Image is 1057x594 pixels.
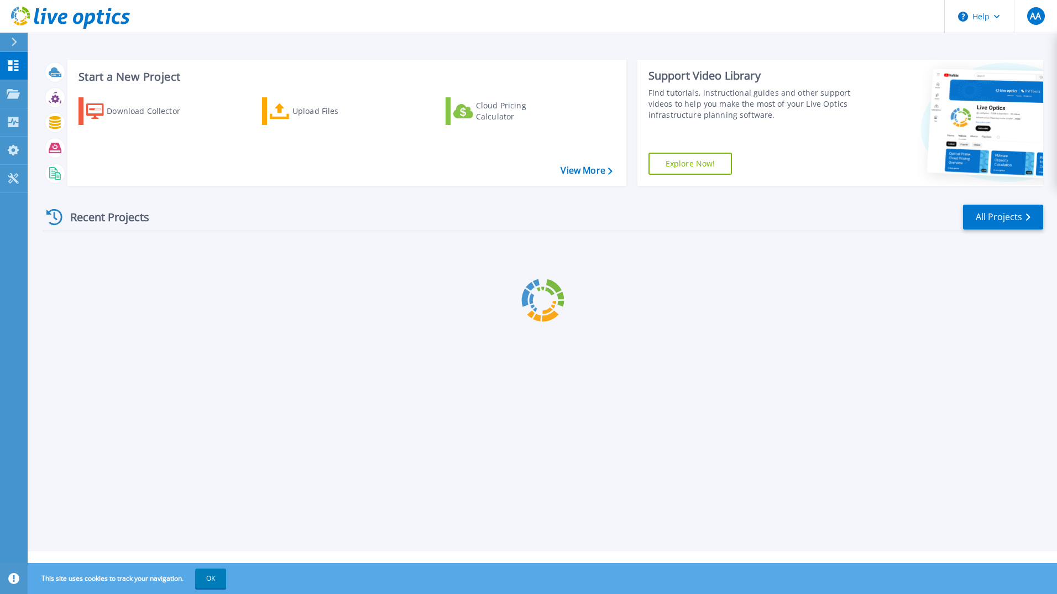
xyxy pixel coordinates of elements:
a: All Projects [963,205,1043,230]
span: This site uses cookies to track your navigation. [30,569,226,588]
a: View More [561,165,612,176]
a: Download Collector [79,97,202,125]
div: Recent Projects [43,204,164,231]
div: Upload Files [292,100,381,122]
a: Explore Now! [648,153,732,175]
div: Download Collector [107,100,195,122]
h3: Start a New Project [79,71,612,83]
div: Support Video Library [648,69,855,83]
div: Cloud Pricing Calculator [476,100,564,122]
a: Cloud Pricing Calculator [446,97,569,125]
button: OK [195,569,226,588]
span: AA [1030,12,1041,20]
a: Upload Files [262,97,385,125]
div: Find tutorials, instructional guides and other support videos to help you make the most of your L... [648,87,855,121]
